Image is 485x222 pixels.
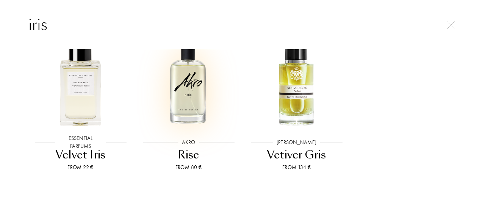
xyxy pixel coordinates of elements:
[273,138,320,146] div: [PERSON_NAME]
[248,33,345,130] img: Vetiver Gris
[138,147,239,162] div: Rise
[138,163,239,171] div: From 80 €
[447,21,455,29] img: cross.svg
[30,147,131,162] div: Velvet Iris
[32,33,129,130] img: Velvet Iris
[242,25,350,181] a: Vetiver Gris[PERSON_NAME]Vetiver GrisFrom 134 €
[140,33,237,130] img: Rise
[27,25,135,181] a: Velvet IrisEssential ParfumsVelvet IrisFrom 22 €
[246,163,347,171] div: From 134 €
[30,163,131,171] div: From 22 €
[246,147,347,162] div: Vetiver Gris
[178,138,199,146] div: Akro
[13,13,472,36] input: Search
[135,25,242,181] a: RiseAkroRiseFrom 80 €
[55,134,106,150] div: Essential Parfums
